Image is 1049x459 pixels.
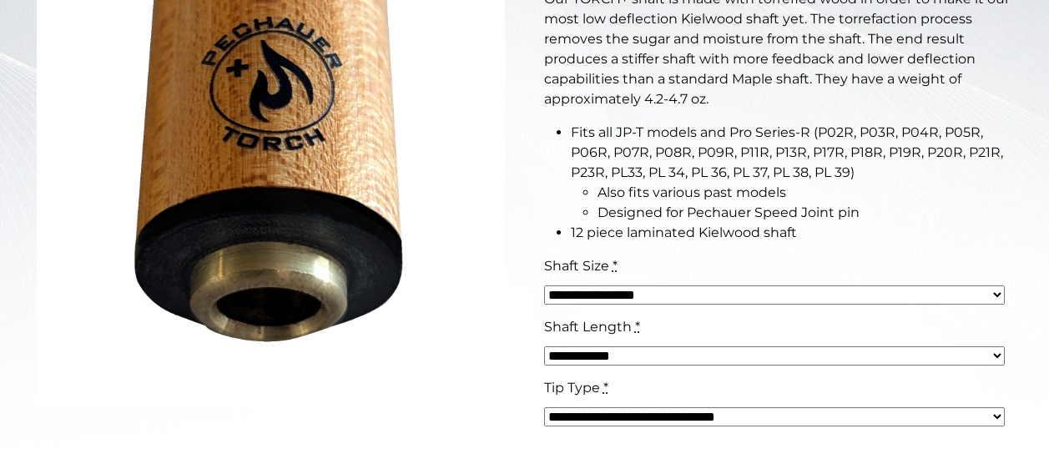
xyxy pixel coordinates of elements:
[571,123,1013,223] li: Fits all JP-T models and Pro Series-R (P02R, P03R, P04R, P05R, P06R, P07R, P08R, P09R, P11R, P13R...
[598,183,1013,203] li: Also fits various past models
[571,223,1013,243] li: 12 piece laminated Kielwood shaft
[544,319,632,335] span: Shaft Length
[603,380,608,396] abbr: required
[598,203,1013,223] li: Designed for Pechauer Speed Joint pin
[635,319,640,335] abbr: required
[544,380,600,396] span: Tip Type
[613,258,618,274] abbr: required
[544,258,609,274] span: Shaft Size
